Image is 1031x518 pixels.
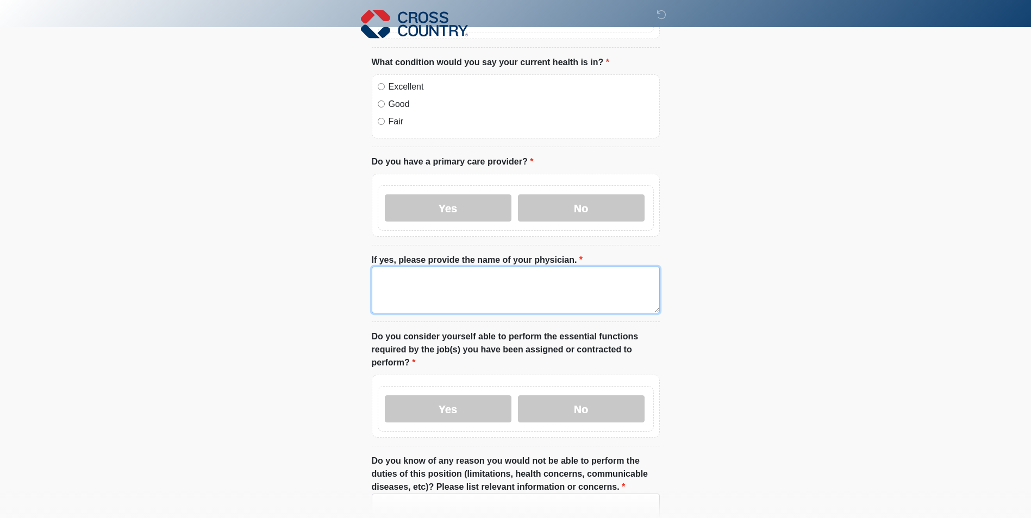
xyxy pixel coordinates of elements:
label: Do you know of any reason you would not be able to perform the duties of this position (limitatio... [372,454,660,494]
label: Excellent [389,80,654,93]
label: If yes, please provide the name of your physician. [372,254,583,267]
input: Good [378,100,385,108]
label: Do you consider yourself able to perform the essential functions required by the job(s) you have ... [372,330,660,369]
img: Cross Country Logo [361,8,468,40]
input: Excellent [378,83,385,90]
input: Fair [378,118,385,125]
label: Yes [385,395,511,422]
label: Yes [385,194,511,222]
label: What condition would you say your current health is in? [372,56,609,69]
label: Do you have a primary care provider? [372,155,534,168]
label: Good [389,98,654,111]
label: Fair [389,115,654,128]
label: No [518,395,645,422]
label: No [518,194,645,222]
